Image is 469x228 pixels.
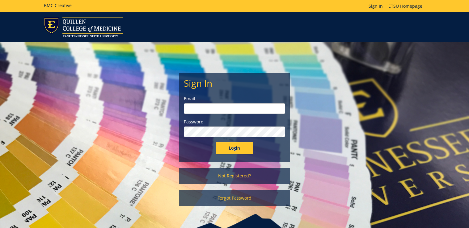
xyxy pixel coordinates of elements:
img: ETSU logo [44,17,123,37]
a: Forgot Password [179,190,290,206]
p: | [369,3,425,9]
label: Email [184,96,285,102]
h2: Sign In [184,78,285,88]
label: Password [184,119,285,125]
a: Not Registered? [179,168,290,184]
input: Login [216,142,253,154]
h5: BMC Creative [44,3,72,8]
a: ETSU Homepage [385,3,425,9]
a: Sign In [369,3,383,9]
